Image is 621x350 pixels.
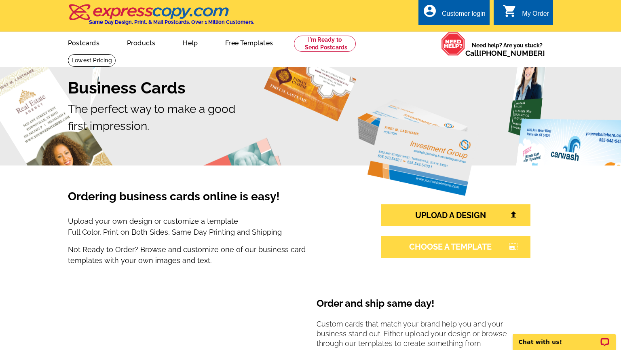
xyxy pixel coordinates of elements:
iframe: LiveChat chat widget [507,325,621,350]
a: shopping_cart My Order [503,9,549,19]
span: Call [465,49,545,57]
i: shopping_cart [503,4,517,18]
h1: Business Cards [68,78,553,98]
a: Help [170,33,211,52]
a: Postcards [55,33,112,52]
h3: Ordering business cards online is easy! [68,190,346,212]
div: Customer login [442,10,486,21]
p: Upload your own design or customize a template Full Color, Print on Both Sides, Same Day Printing... [68,216,346,238]
img: investment-group.png [357,99,479,196]
a: Free Templates [212,33,286,52]
h4: Same Day Design, Print, & Mail Postcards. Over 1 Million Customers. [89,19,254,25]
p: The perfect way to make a good first impression. [68,101,553,135]
a: account_circle Customer login [422,9,486,19]
a: CHOOSE A TEMPLATEphoto_size_select_large [381,236,530,258]
h4: Order and ship same day! [317,298,517,316]
p: Not Ready to Order? Browse and customize one of our business card templates with your own images ... [68,244,346,266]
a: Same Day Design, Print, & Mail Postcards. Over 1 Million Customers. [68,10,254,25]
a: [PHONE_NUMBER] [479,49,545,57]
span: Need help? Are you stuck? [465,41,549,57]
a: UPLOAD A DESIGN [381,204,530,226]
img: help [441,32,465,56]
div: My Order [522,10,549,21]
i: account_circle [422,4,437,18]
i: photo_size_select_large [509,243,518,250]
a: Products [114,33,169,52]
